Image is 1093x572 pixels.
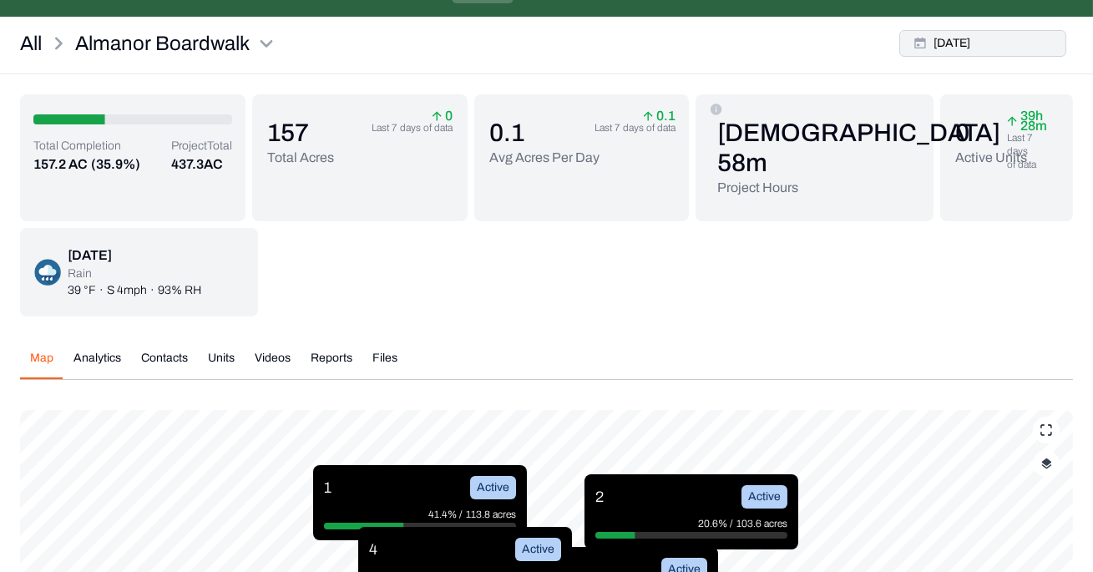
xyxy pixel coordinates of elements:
[595,485,604,509] p: 2
[68,282,96,299] p: 39 °F
[20,350,63,379] button: Map
[362,350,407,379] button: Files
[1041,458,1052,469] img: layerIcon
[515,538,561,561] div: Active
[91,154,140,175] p: (35.9%)
[99,282,104,299] p: ·
[63,350,131,379] button: Analytics
[372,121,453,134] p: Last 7 days of data
[643,111,676,121] p: 0.1
[245,350,301,379] button: Videos
[171,138,232,154] p: Project Total
[432,111,453,121] p: 0
[470,476,516,499] div: Active
[131,350,198,379] button: Contacts
[107,282,147,299] p: S 4mph
[68,246,201,266] div: [DATE]
[267,118,334,148] p: 157
[741,485,787,509] div: Active
[267,148,334,168] p: Total Acres
[717,118,1000,178] p: [DEMOGRAPHIC_DATA] 58m
[489,148,600,168] p: Avg Acres Per Day
[717,178,1000,198] p: Project Hours
[301,350,362,379] button: Reports
[75,30,250,57] p: Almanor Boardwalk
[736,515,787,532] p: 103.6 acres
[1007,111,1037,131] p: 39h 28m
[68,266,201,282] p: Rain
[489,118,600,148] p: 0.1
[33,154,88,175] p: 157.2 AC
[369,538,377,561] p: 4
[20,30,42,57] a: All
[432,111,442,121] img: arrow
[33,138,140,154] p: Total Completion
[1007,111,1017,131] img: arrow
[198,350,245,379] button: Units
[466,506,516,523] p: 113.8 acres
[643,111,653,121] img: arrow
[33,154,140,175] button: 157.2 AC(35.9%)
[150,282,154,299] p: ·
[324,476,331,499] p: 1
[595,121,676,134] p: Last 7 days of data
[899,30,1066,57] button: [DATE]
[158,282,201,299] p: 93% RH
[171,154,232,175] p: 437.3 AC
[1007,131,1037,171] p: Last 7 days of data
[34,259,61,286] img: rain-C8NtpIax.png
[428,506,466,523] p: 41.4% /
[698,515,736,532] p: 20.6% /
